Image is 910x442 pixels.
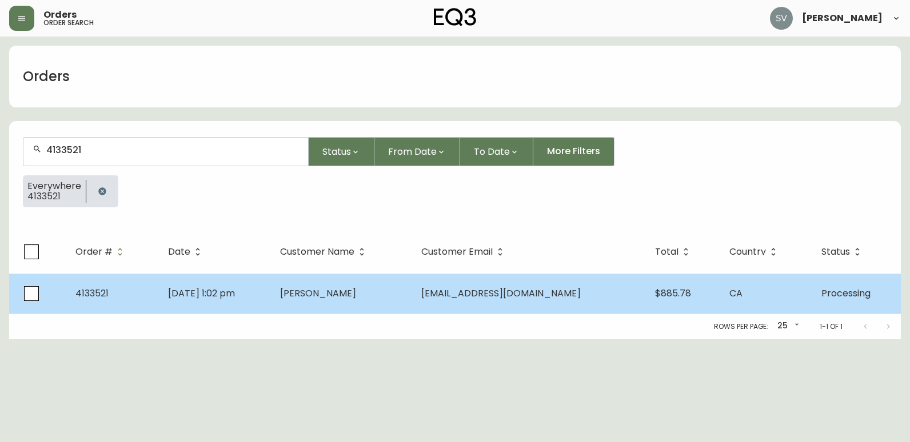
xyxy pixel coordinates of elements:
[280,247,369,257] span: Customer Name
[23,67,70,86] h1: Orders
[309,137,374,166] button: Status
[773,317,801,336] div: 25
[729,287,743,300] span: CA
[421,248,493,255] span: Customer Email
[322,144,351,159] span: Status
[821,248,850,255] span: Status
[729,248,766,255] span: Country
[168,287,235,300] span: [DATE] 1:02 pm
[460,137,533,166] button: To Date
[770,7,793,30] img: 0ef69294c49e88f033bcbeb13310b844
[75,247,127,257] span: Order #
[821,287,871,300] span: Processing
[75,287,109,300] span: 4133521
[714,322,768,332] p: Rows per page:
[820,322,843,332] p: 1-1 of 1
[821,247,865,257] span: Status
[655,247,693,257] span: Total
[533,137,614,166] button: More Filters
[474,144,510,159] span: To Date
[280,287,356,300] span: [PERSON_NAME]
[280,248,354,255] span: Customer Name
[388,144,437,159] span: From Date
[655,248,678,255] span: Total
[655,287,691,300] span: $885.78
[168,248,190,255] span: Date
[421,247,508,257] span: Customer Email
[802,14,883,23] span: [PERSON_NAME]
[43,10,77,19] span: Orders
[75,248,113,255] span: Order #
[27,191,81,202] span: 4133521
[43,19,94,26] h5: order search
[46,144,299,155] input: Search
[434,8,476,26] img: logo
[547,145,600,158] span: More Filters
[421,287,581,300] span: [EMAIL_ADDRESS][DOMAIN_NAME]
[168,247,205,257] span: Date
[27,181,81,191] span: Everywhere
[374,137,460,166] button: From Date
[729,247,781,257] span: Country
